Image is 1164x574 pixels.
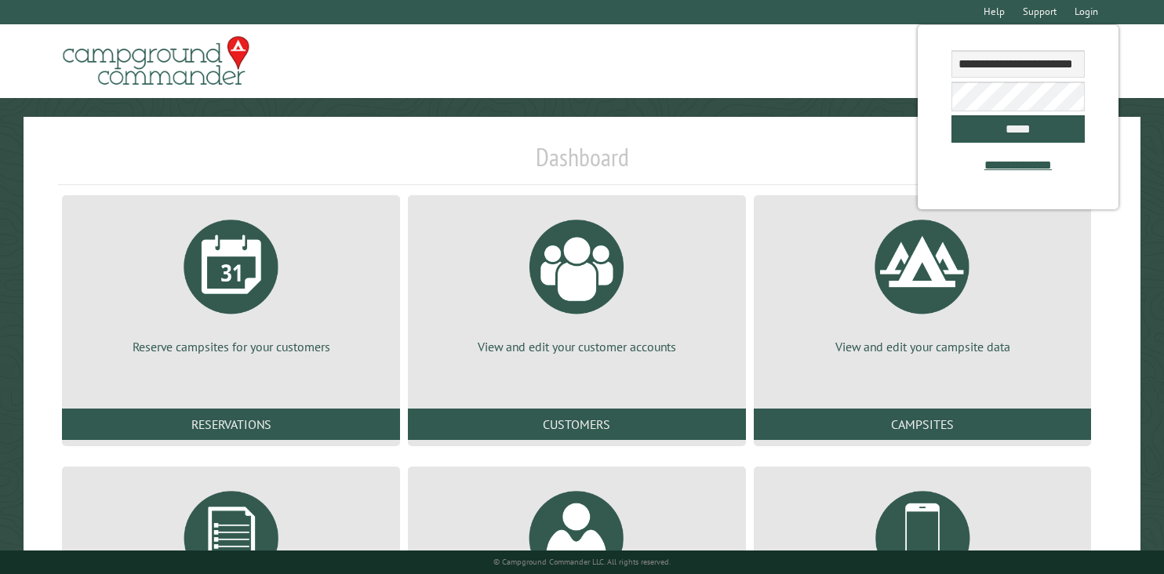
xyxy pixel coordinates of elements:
p: View and edit your campsite data [773,338,1073,355]
a: Reservations [62,409,400,440]
h1: Dashboard [58,142,1106,185]
a: Customers [408,409,746,440]
a: Campsites [754,409,1092,440]
p: Reserve campsites for your customers [81,338,381,355]
a: View and edit your campsite data [773,208,1073,355]
img: Campground Commander [58,31,254,92]
a: View and edit your customer accounts [427,208,727,355]
small: © Campground Commander LLC. All rights reserved. [493,557,671,567]
a: Reserve campsites for your customers [81,208,381,355]
p: View and edit your customer accounts [427,338,727,355]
